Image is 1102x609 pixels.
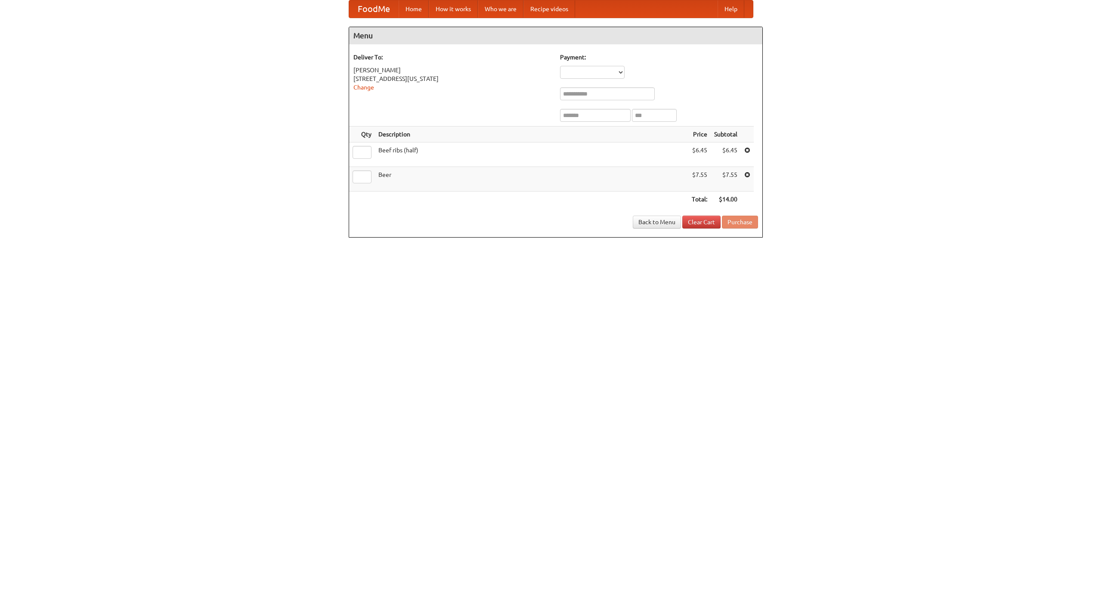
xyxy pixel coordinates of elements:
div: [PERSON_NAME] [353,66,551,74]
a: Who we are [478,0,523,18]
div: [STREET_ADDRESS][US_STATE] [353,74,551,83]
td: $7.55 [711,167,741,192]
th: Description [375,127,688,142]
th: $14.00 [711,192,741,207]
td: $6.45 [688,142,711,167]
a: FoodMe [349,0,399,18]
h5: Payment: [560,53,758,62]
a: Recipe videos [523,0,575,18]
a: Home [399,0,429,18]
th: Subtotal [711,127,741,142]
th: Price [688,127,711,142]
th: Total: [688,192,711,207]
a: Back to Menu [633,216,681,229]
a: Clear Cart [682,216,721,229]
a: How it works [429,0,478,18]
a: Help [718,0,744,18]
h4: Menu [349,27,762,44]
h5: Deliver To: [353,53,551,62]
td: $7.55 [688,167,711,192]
td: $6.45 [711,142,741,167]
a: Change [353,84,374,91]
button: Purchase [722,216,758,229]
th: Qty [349,127,375,142]
td: Beer [375,167,688,192]
td: Beef ribs (half) [375,142,688,167]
